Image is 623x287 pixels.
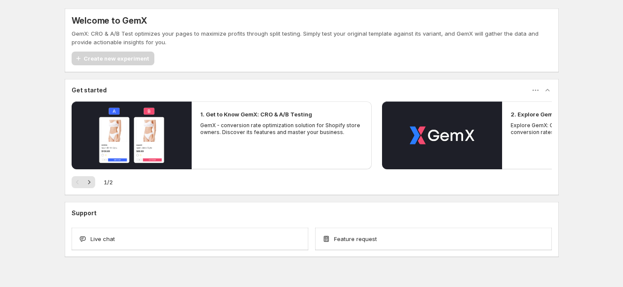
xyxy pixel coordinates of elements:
[334,235,377,243] span: Feature request
[104,178,113,186] span: 1 / 2
[72,209,96,217] h3: Support
[72,86,107,95] h3: Get started
[200,122,363,136] p: GemX - conversion rate optimization solution for Shopify store owners. Discover its features and ...
[83,176,95,188] button: Next
[90,235,115,243] span: Live chat
[382,101,502,169] button: Play video
[72,101,192,169] button: Play video
[72,15,147,26] h5: Welcome to GemX
[72,176,95,188] nav: Pagination
[72,29,552,46] p: GemX: CRO & A/B Test optimizes your pages to maximize profits through split testing. Simply test ...
[200,110,312,119] h2: 1. Get to Know GemX: CRO & A/B Testing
